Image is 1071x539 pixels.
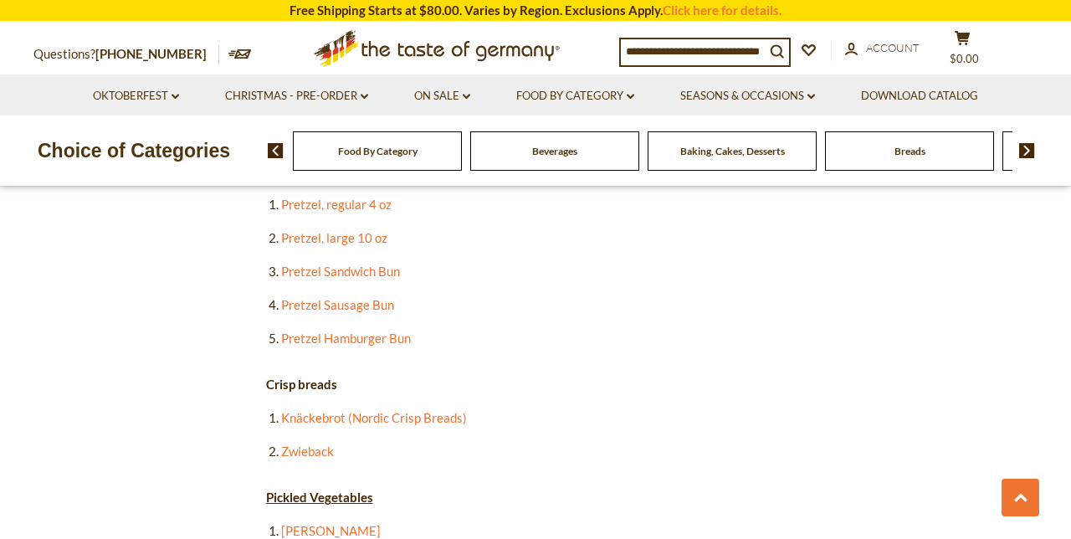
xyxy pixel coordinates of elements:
[95,46,207,61] a: [PHONE_NUMBER]
[338,145,418,157] a: Food By Category
[266,377,337,392] strong: Crisp breads
[281,523,381,538] a: [PERSON_NAME]
[680,87,815,105] a: Seasons & Occasions
[861,87,978,105] a: Download Catalog
[532,145,577,157] a: Beverages
[281,297,394,312] a: Pretzel Sausage Bun
[281,331,411,346] a: Pretzel Hamburger Bun
[950,52,979,65] span: $0.00
[894,145,925,157] a: Breads
[1019,143,1035,158] img: next arrow
[268,143,284,158] img: previous arrow
[414,87,470,105] a: On Sale
[266,490,373,505] strong: Pickled Vegetables
[93,87,179,105] a: Oktoberfest
[866,41,920,54] span: Account
[281,197,392,212] a: Pretzel, regular 4 oz
[281,410,467,425] a: Knäckebrot (Nordic Crisp Breads)
[937,30,987,72] button: $0.00
[281,444,334,459] a: Zwieback
[680,145,785,157] a: Baking, Cakes, Desserts
[33,44,219,65] p: Questions?
[516,87,634,105] a: Food By Category
[225,87,368,105] a: Christmas - PRE-ORDER
[281,230,387,245] a: Pretzel, large 10 oz
[663,3,781,18] a: Click here for details.
[845,39,920,58] a: Account
[281,264,400,279] a: Pretzel Sandwich Bun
